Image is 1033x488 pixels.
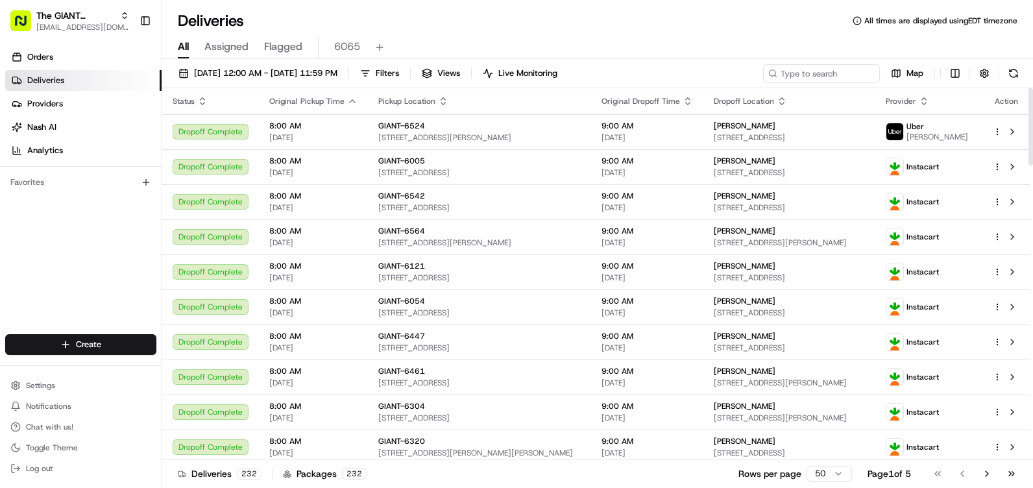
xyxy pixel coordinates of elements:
div: Favorites [5,172,156,193]
img: profile_instacart_ahold_partner.png [886,228,903,245]
span: Settings [26,380,55,391]
button: The GIANT Company [36,9,115,22]
span: Instacart [906,267,939,277]
div: Packages [283,467,367,480]
span: 6065 [334,39,360,55]
span: [PERSON_NAME] [714,261,775,271]
span: Instacart [906,407,939,417]
span: [DATE] [269,413,358,423]
span: 9:00 AM [602,366,693,376]
span: Uber [906,121,924,132]
a: Analytics [5,140,162,161]
h1: Deliveries [178,10,244,31]
a: Powered byPylon [91,219,157,230]
span: [PERSON_NAME] [714,331,775,341]
a: Providers [5,93,162,114]
span: Pickup Location [378,96,435,106]
button: [EMAIL_ADDRESS][DOMAIN_NAME] [36,22,129,32]
div: Page 1 of 5 [868,467,911,480]
span: [DATE] [269,238,358,248]
div: Start new chat [44,124,213,137]
span: 9:00 AM [602,296,693,306]
span: 9:00 AM [602,261,693,271]
span: Original Pickup Time [269,96,345,106]
span: [PERSON_NAME] [906,132,968,142]
a: 💻API Documentation [104,183,213,206]
span: [DATE] [269,343,358,353]
button: Toggle Theme [5,439,156,457]
p: Rows per page [738,467,801,480]
span: Notifications [26,401,71,411]
span: [PERSON_NAME] [714,156,775,166]
span: GIANT-6524 [378,121,425,131]
span: [DATE] [602,238,693,248]
a: Nash AI [5,117,162,138]
span: 8:00 AM [269,436,358,446]
span: Deliveries [27,75,64,86]
span: GIANT-6320 [378,436,425,446]
div: 💻 [110,189,120,200]
img: profile_instacart_ahold_partner.png [886,404,903,421]
span: 8:00 AM [269,156,358,166]
button: Filters [354,64,405,82]
span: GIANT-6542 [378,191,425,201]
img: profile_instacart_ahold_partner.png [886,299,903,315]
span: [STREET_ADDRESS] [378,202,581,213]
span: 8:00 AM [269,191,358,201]
span: GIANT-6121 [378,261,425,271]
img: profile_uber_ahold_partner.png [886,123,903,140]
span: Instacart [906,442,939,452]
span: 9:00 AM [602,191,693,201]
span: [STREET_ADDRESS][PERSON_NAME] [378,132,581,143]
span: GIANT-6461 [378,366,425,376]
span: 8:00 AM [269,331,358,341]
span: [DATE] [602,202,693,213]
div: 232 [342,468,367,480]
span: [STREET_ADDRESS][PERSON_NAME] [714,378,865,388]
button: Settings [5,376,156,395]
img: Nash [13,13,39,39]
span: [STREET_ADDRESS] [378,273,581,283]
span: [STREET_ADDRESS] [378,413,581,423]
span: Dropoff Location [714,96,774,106]
span: 9:00 AM [602,121,693,131]
button: Refresh [1004,64,1023,82]
span: [STREET_ADDRESS] [378,343,581,353]
span: 8:00 AM [269,296,358,306]
a: Orders [5,47,162,67]
span: [PERSON_NAME] [714,226,775,236]
span: Providers [27,98,63,110]
span: [PERSON_NAME] [714,366,775,376]
button: Log out [5,459,156,478]
input: Type to search [763,64,880,82]
div: Action [993,96,1020,106]
span: [DATE] [602,343,693,353]
span: Assigned [204,39,249,55]
img: profile_instacart_ahold_partner.png [886,334,903,350]
span: [DATE] [602,413,693,423]
span: 8:00 AM [269,366,358,376]
span: [DATE] [602,448,693,458]
span: Instacart [906,232,939,242]
img: profile_instacart_ahold_partner.png [886,263,903,280]
span: All [178,39,189,55]
img: 1736555255976-a54dd68f-1ca7-489b-9aae-adbdc363a1c4 [13,124,36,147]
span: [DATE] [269,167,358,178]
span: [DATE] 12:00 AM - [DATE] 11:59 PM [194,67,337,79]
span: Instacart [906,162,939,172]
span: 9:00 AM [602,226,693,236]
span: 8:00 AM [269,401,358,411]
span: [STREET_ADDRESS] [714,167,865,178]
button: Chat with us! [5,418,156,436]
span: [PERSON_NAME] [714,401,775,411]
span: [STREET_ADDRESS] [378,167,581,178]
span: Analytics [27,145,63,156]
span: [STREET_ADDRESS][PERSON_NAME][PERSON_NAME] [378,448,581,458]
span: [DATE] [602,132,693,143]
span: GIANT-6304 [378,401,425,411]
div: 232 [237,468,261,480]
span: 9:00 AM [602,331,693,341]
span: [DATE] [269,378,358,388]
span: [STREET_ADDRESS][PERSON_NAME] [714,413,865,423]
span: [DATE] [269,202,358,213]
